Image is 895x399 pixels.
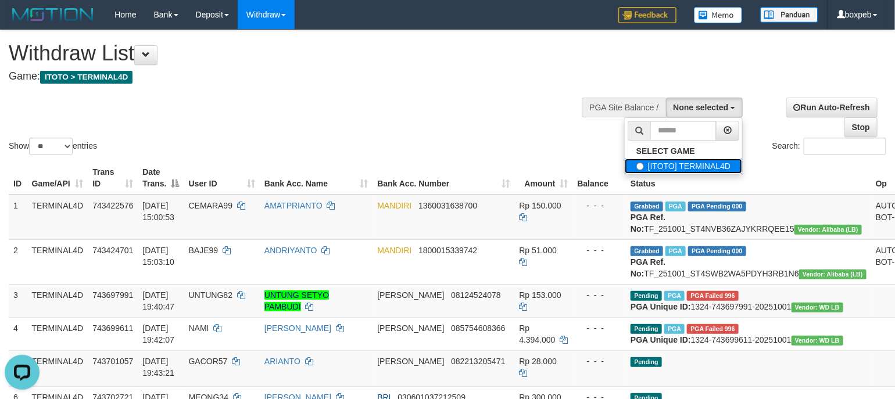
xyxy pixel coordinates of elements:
[5,5,40,39] button: Open LiveChat chat widget
[664,291,685,301] span: Marked by boxzainul
[631,257,665,278] b: PGA Ref. No:
[9,138,97,155] label: Show entries
[694,7,743,23] img: Button%20Memo.svg
[687,324,739,334] span: PGA Error
[142,290,174,311] span: [DATE] 19:40:47
[92,246,133,255] span: 743424701
[27,161,88,195] th: Game/API: activate to sort column ascending
[189,201,232,210] span: CEMARA99
[760,7,818,23] img: panduan.png
[451,323,505,333] span: Copy 085754608366 to clipboard
[665,246,686,256] span: Marked by boxzainul
[264,357,300,366] a: ARIANTO
[92,201,133,210] span: 743422576
[519,323,555,344] span: Rp 4.394.000
[418,246,477,255] span: Copy 1800015339742 to clipboard
[618,7,676,23] img: Feedback.jpg
[625,159,742,174] label: [ITOTO] TERMINAL4D
[792,336,843,346] span: Vendor URL: https://dashboard.q2checkout.com/secure
[27,239,88,284] td: TERMINAL4D
[786,98,878,117] a: Run Auto-Refresh
[687,291,739,301] span: PGA Error
[9,6,97,23] img: MOTION_logo.png
[9,317,27,350] td: 4
[626,161,871,195] th: Status
[264,201,323,210] a: AMATPRIANTO
[9,71,585,82] h4: Game:
[264,323,331,333] a: [PERSON_NAME]
[9,42,585,65] h1: Withdraw List
[451,290,501,300] span: Copy 08124524078 to clipboard
[418,201,477,210] span: Copy 1360031638700 to clipboard
[514,161,572,195] th: Amount: activate to sort column ascending
[142,201,174,222] span: [DATE] 15:00:53
[636,163,644,170] input: [ITOTO] TERMINAL4D
[631,357,662,367] span: Pending
[572,161,626,195] th: Balance
[631,213,665,233] b: PGA Ref. No:
[88,161,138,195] th: Trans ID: activate to sort column ascending
[9,161,27,195] th: ID
[772,138,886,155] label: Search:
[666,98,743,117] button: None selected
[27,350,88,386] td: TERMINAL4D
[92,323,133,333] span: 743699611
[688,202,746,211] span: PGA Pending
[27,195,88,240] td: TERMINAL4D
[40,71,133,84] span: ITOTO > TERMINAL4D
[626,284,871,317] td: 1324-743697991-20251001
[519,201,561,210] span: Rp 150.000
[9,239,27,284] td: 2
[582,98,665,117] div: PGA Site Balance /
[373,161,514,195] th: Bank Acc. Number: activate to sort column ascending
[631,302,691,311] b: PGA Unique ID:
[577,289,621,301] div: - - -
[264,246,317,255] a: ANDRIYANTO
[27,284,88,317] td: TERMINAL4D
[631,291,662,301] span: Pending
[138,161,184,195] th: Date Trans.: activate to sort column descending
[577,322,621,334] div: - - -
[519,290,561,300] span: Rp 153.000
[377,290,444,300] span: [PERSON_NAME]
[9,284,27,317] td: 3
[142,246,174,267] span: [DATE] 15:03:10
[626,195,871,240] td: TF_251001_ST4NVB36ZAJYKRRQEE15
[792,303,843,312] span: Vendor URL: https://dashboard.q2checkout.com/secure
[631,202,663,211] span: Grabbed
[377,246,411,255] span: MANDIRI
[794,225,862,235] span: Vendor URL: https://dashboard.q2checkout.com/secure
[519,357,557,366] span: Rp 28.000
[260,161,373,195] th: Bank Acc. Name: activate to sort column ascending
[631,324,662,334] span: Pending
[451,357,505,366] span: Copy 082213205471 to clipboard
[519,246,557,255] span: Rp 51.000
[626,317,871,350] td: 1324-743699611-20251001
[631,335,691,344] b: PGA Unique ID:
[688,246,746,256] span: PGA Pending
[189,290,232,300] span: UNTUNG82
[799,269,867,279] span: Vendor URL: https://dashboard.q2checkout.com/secure
[92,290,133,300] span: 743697991
[665,202,686,211] span: Marked by boxzainul
[636,146,695,156] b: SELECT GAME
[377,201,411,210] span: MANDIRI
[9,195,27,240] td: 1
[29,138,73,155] select: Showentries
[184,161,260,195] th: User ID: activate to sort column ascending
[142,323,174,344] span: [DATE] 19:42:07
[577,200,621,211] div: - - -
[631,246,663,256] span: Grabbed
[189,357,228,366] span: GACOR57
[577,245,621,256] div: - - -
[377,357,444,366] span: [PERSON_NAME]
[377,323,444,333] span: [PERSON_NAME]
[804,138,886,155] input: Search:
[189,246,219,255] span: BAJE99
[189,323,209,333] span: NAMI
[844,117,878,137] a: Stop
[625,143,742,159] a: SELECT GAME
[142,357,174,378] span: [DATE] 19:43:21
[664,324,685,334] span: Marked by boxzainul
[264,290,329,311] a: UNTUNG SETYO PAMBUDI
